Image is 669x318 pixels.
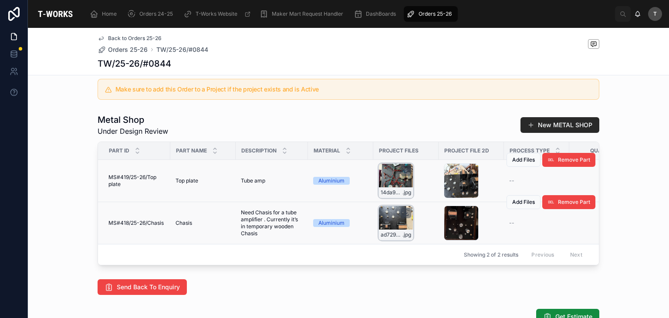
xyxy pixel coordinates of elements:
span: Back to Orders 25-26 [108,35,162,42]
span: T-Works Website [196,10,237,17]
a: TW/25-26/#0844 [156,45,208,54]
button: Add Files [507,153,541,167]
a: T-Works Website [181,6,255,22]
span: MS#419/25-26/Top plate [108,174,165,188]
span: Tube amp [241,177,265,184]
span: Orders 25-26 [108,45,148,54]
button: Add Files [507,195,541,209]
span: Need Chasis for a tube amplifier . Currently it’s in temporary wooden Chasis [241,209,303,237]
button: New METAL SHOP [520,117,599,133]
img: App logo [35,7,76,21]
span: Part Name [176,147,207,154]
a: Orders 25-26 [98,45,148,54]
span: Add Files [512,199,535,206]
a: DashBoards [351,6,402,22]
button: Send Back To Enquiry [98,279,187,295]
span: MS#418/25-26/Chasis [108,220,164,227]
h5: Make sure to add this Order to a Project if the project exists and is Active [115,86,592,92]
div: Aluminium [318,219,345,227]
span: DashBoards [366,10,396,17]
h1: TW/25-26/#0844 [98,58,171,70]
span: Orders 25-26 [419,10,452,17]
a: Back to Orders 25-26 [98,35,162,42]
a: Orders 24-25 [125,6,179,22]
span: -- [509,177,514,184]
span: Chasis [176,220,192,227]
button: Remove Part [542,195,595,209]
a: Home [87,6,123,22]
span: 14da9287-ac2d-4f7c-9a35-5ea8696d5dce [381,189,402,196]
span: Project File 2D [444,147,489,154]
span: 1 [574,220,629,227]
a: Orders 25-26 [404,6,458,22]
span: T [653,10,657,17]
span: -- [509,220,514,227]
span: Under Design Review [98,126,168,136]
span: ad7296aa-b23a-43e2-9743-6007d487df44 [381,231,402,238]
span: 1 [574,177,629,184]
span: Part ID [109,147,129,154]
span: Remove Part [558,199,590,206]
span: Material [314,147,340,154]
span: Remove Part [558,156,590,163]
span: Orders 24-25 [139,10,173,17]
span: Send Back To Enquiry [117,283,180,291]
div: Aluminium [318,177,345,185]
span: Showing 2 of 2 results [464,251,518,258]
a: Maker Mart Request Handler [257,6,349,22]
h1: Metal Shop [98,114,168,126]
span: Home [102,10,117,17]
span: .jpg [402,231,411,238]
span: Description [241,147,277,154]
div: scrollable content [83,4,615,24]
span: .jpg [402,189,411,196]
span: Project Files [379,147,419,154]
span: Top plate [176,177,198,184]
button: Remove Part [542,153,595,167]
span: Add Files [512,156,535,163]
span: Maker Mart Request Handler [272,10,343,17]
